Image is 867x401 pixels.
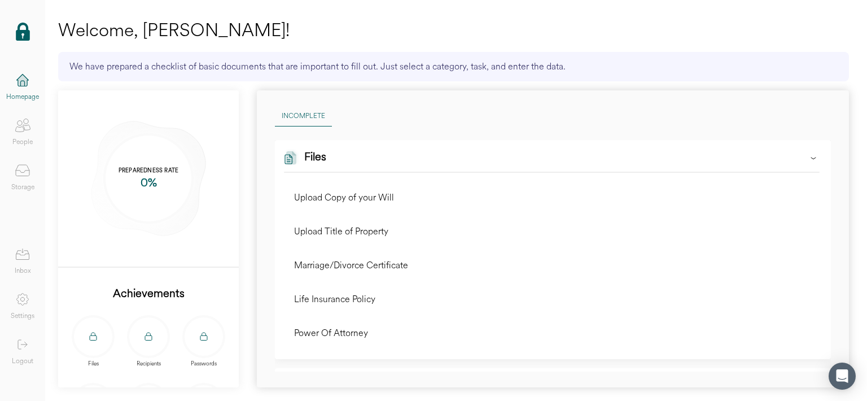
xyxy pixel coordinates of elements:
div: Welcome, [PERSON_NAME]! [58,19,290,42]
div: Inbox [15,265,31,277]
div: Recipients [127,360,170,367]
div: People [12,137,33,148]
div: Upload Copy of your Will [294,190,394,206]
div: Logout [12,356,33,367]
div: Storage [11,182,34,193]
div: Files [304,149,326,172]
div: Life Insurance Policy [294,291,375,307]
div: Marriage/Divorce Certificate [294,258,408,273]
div: INCOMPLETE [275,106,332,127]
div: Achievements [58,286,239,302]
div: Open Intercom Messenger [829,363,856,390]
div: Settings [11,311,34,322]
div: 0% [106,175,191,191]
div: Preparedness rate [106,166,191,175]
div: Power Of Attorney [294,325,368,341]
div: Files [72,360,115,367]
div: Homepage [6,91,39,103]
div: Passwords [182,360,225,367]
div: Upload Title of Property [294,224,388,239]
div: We have prepared a checklist of basic documents that are important to fill out. Just select a cat... [58,52,849,81]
